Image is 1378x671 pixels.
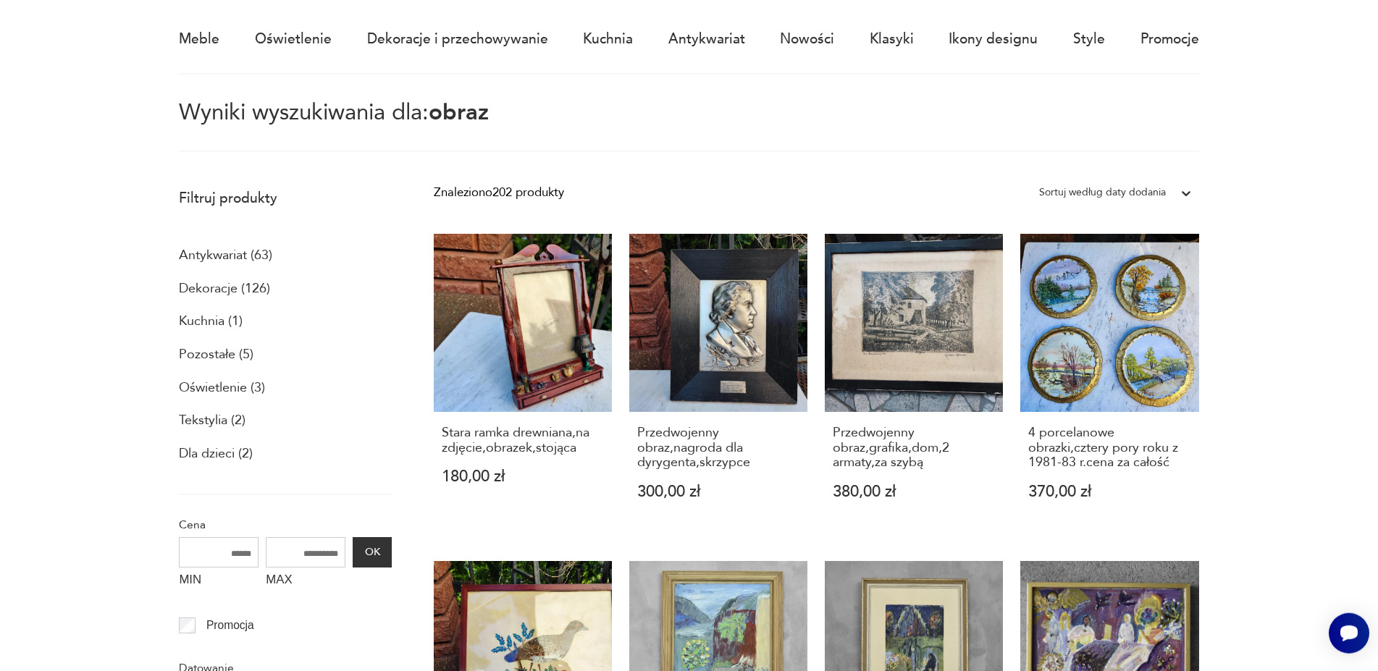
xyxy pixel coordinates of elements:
label: MAX [266,567,345,595]
p: 370,00 zł [1028,484,1191,499]
a: Przedwojenny obraz,nagroda dla dyrygenta,skrzypcePrzedwojenny obraz,nagroda dla dyrygenta,skrzypc... [629,234,807,533]
div: Sortuj według daty dodania [1039,183,1166,202]
a: Oświetlenie [255,6,332,72]
a: 4 porcelanowe obrazki,cztery pory roku z 1981-83 r.cena za całość4 porcelanowe obrazki,cztery por... [1020,234,1198,533]
a: Ikony designu [949,6,1038,72]
h3: Przedwojenny obraz,grafika,dom,2 armaty,za szybą [833,426,996,470]
a: Kuchnia [583,6,633,72]
label: MIN [179,567,259,595]
button: OK [353,537,392,567]
h3: Stara ramka drewniana,na zdjęcie,obrazek,stojąca [442,426,605,455]
a: Style [1073,6,1105,72]
a: Pozostałe (5) [179,342,253,367]
p: 180,00 zł [442,469,605,484]
a: Antykwariat (63) [179,243,272,268]
h3: 4 porcelanowe obrazki,cztery pory roku z 1981-83 r.cena za całość [1028,426,1191,470]
a: Promocje [1140,6,1199,72]
a: Klasyki [870,6,914,72]
p: 300,00 zł [637,484,800,499]
p: Filtruj produkty [179,189,392,208]
p: 380,00 zł [833,484,996,499]
a: Nowości [780,6,834,72]
a: Kuchnia (1) [179,309,243,334]
a: Tekstylia (2) [179,408,245,433]
p: Cena [179,515,392,534]
iframe: Smartsupp widget button [1329,613,1369,654]
a: Oświetlenie (3) [179,376,265,400]
a: Przedwojenny obraz,grafika,dom,2 armaty,za szybąPrzedwojenny obraz,grafika,dom,2 armaty,za szybą3... [825,234,1003,533]
a: Dekoracje i przechowywanie [367,6,548,72]
a: Dekoracje (126) [179,277,270,301]
a: Dla dzieci (2) [179,442,253,466]
h3: Przedwojenny obraz,nagroda dla dyrygenta,skrzypce [637,426,800,470]
div: Znaleziono 202 produkty [434,183,564,202]
a: Meble [179,6,219,72]
p: Wyniki wyszukiwania dla: [179,102,1198,152]
a: Stara ramka drewniana,na zdjęcie,obrazek,stojącaStara ramka drewniana,na zdjęcie,obrazek,stojąca1... [434,234,612,533]
p: Promocja [206,616,254,635]
span: obraz [429,97,489,127]
a: Antykwariat [668,6,745,72]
